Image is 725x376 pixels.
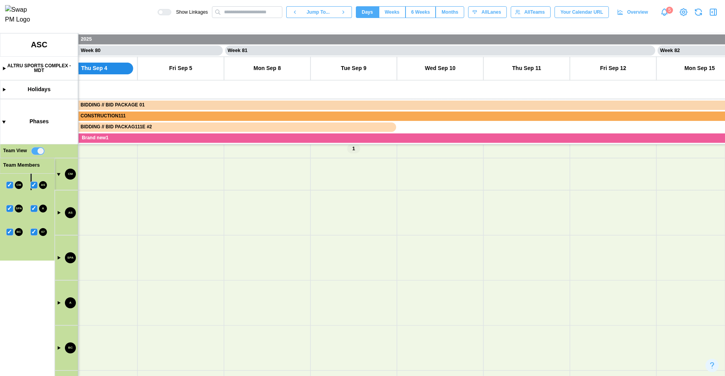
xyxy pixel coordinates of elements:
span: Weeks [385,7,400,18]
button: AllLanes [468,6,507,18]
span: All Teams [524,7,545,18]
span: 6 Weeks [411,7,430,18]
button: 6 Weeks [406,6,436,18]
button: AllTeams [511,6,551,18]
button: Months [436,6,464,18]
button: Jump To... [303,6,335,18]
span: Your Calendar URL [560,7,603,18]
span: Overview [627,7,648,18]
span: Months [441,7,458,18]
a: View Project [678,7,689,18]
button: Refresh Grid [693,7,704,18]
button: Your Calendar URL [555,6,609,18]
span: Show Linkages [171,9,208,15]
button: Open Drawer [708,7,719,18]
button: Weeks [379,6,406,18]
a: Notifications [658,5,671,19]
img: Swap PM Logo [5,5,37,25]
span: Jump To... [307,7,330,18]
span: All Lanes [481,7,501,18]
span: Days [362,7,373,18]
div: 5 [666,7,673,14]
a: Overview [613,6,654,18]
button: Days [356,6,379,18]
